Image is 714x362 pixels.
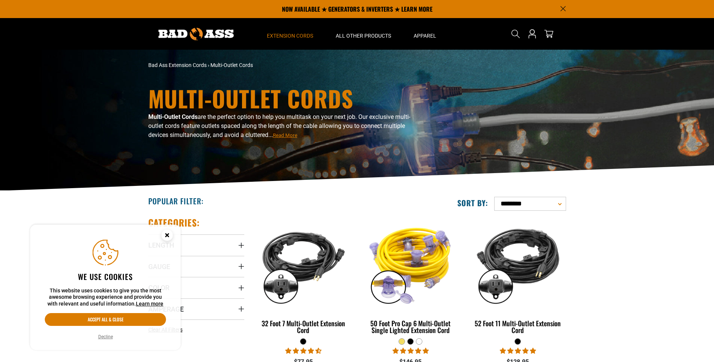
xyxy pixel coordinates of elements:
[256,221,351,307] img: black
[256,18,324,50] summary: Extension Cords
[148,217,200,228] h2: Categories:
[148,277,244,298] summary: Color
[148,298,244,319] summary: Amperage
[470,221,565,307] img: black
[362,217,458,338] a: yellow 50 Foot Pro Cap 6 Multi-Outlet Single Lighted Extension Cord
[148,61,423,69] nav: breadcrumbs
[210,62,253,68] span: Multi-Outlet Cords
[267,32,313,39] span: Extension Cords
[414,32,436,39] span: Apparel
[148,62,207,68] a: Bad Ass Extension Cords
[393,347,429,354] span: 4.80 stars
[510,28,522,40] summary: Search
[470,217,566,338] a: black 52 Foot 11 Multi-Outlet Extension Cord
[470,320,566,333] div: 52 Foot 11 Multi-Outlet Extension Cord
[148,113,198,120] b: Multi-Outlet Cords
[363,221,458,307] img: yellow
[148,87,423,110] h1: Multi-Outlet Cords
[324,18,402,50] summary: All Other Products
[256,320,352,333] div: 32 Foot 7 Multi-Outlet Extension Cord
[208,62,209,68] span: ›
[148,256,244,277] summary: Gauge
[285,347,321,354] span: 4.73 stars
[402,18,448,50] summary: Apparel
[256,217,352,338] a: black 32 Foot 7 Multi-Outlet Extension Cord
[148,196,204,206] h2: Popular Filter:
[45,313,166,326] button: Accept all & close
[273,132,297,138] span: Read More
[500,347,536,354] span: 4.95 stars
[148,113,410,138] span: are the perfect option to help you multitask on your next job. Our exclusive multi-outlet cords f...
[457,198,488,208] label: Sort by:
[362,320,458,333] div: 50 Foot Pro Cap 6 Multi-Outlet Single Lighted Extension Cord
[30,225,181,350] aside: Cookie Consent
[136,301,163,307] a: Learn more
[45,287,166,307] p: This website uses cookies to give you the most awesome browsing experience and provide you with r...
[336,32,391,39] span: All Other Products
[148,234,244,256] summary: Length
[45,272,166,281] h2: We use cookies
[96,333,115,341] button: Decline
[158,28,234,40] img: Bad Ass Extension Cords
